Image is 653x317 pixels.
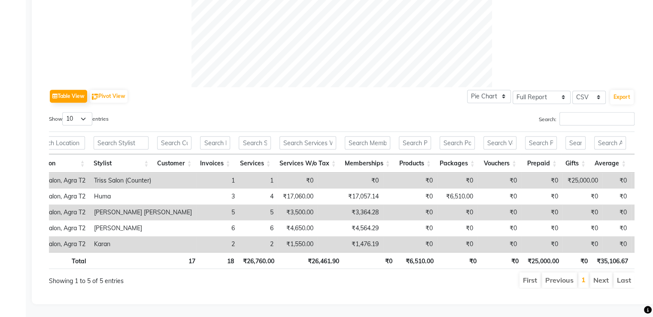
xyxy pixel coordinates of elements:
img: pivot.png [92,94,98,100]
td: Triss Salon, Agra T2 [27,189,90,204]
td: ₹0 [437,204,477,220]
th: ₹0 [343,252,397,269]
td: ₹0 [318,173,383,189]
td: ₹0 [562,204,602,220]
td: ₹17,057.14 [318,189,383,204]
td: ₹3,500.00 [278,204,318,220]
td: Karan [90,236,196,252]
td: ₹0 [602,204,631,220]
td: ₹0 [477,220,521,236]
td: ₹25,000.00 [562,173,602,189]
th: Stylist: activate to sort column ascending [89,154,153,173]
th: ₹26,461.90 [279,252,343,269]
th: Gifts: activate to sort column ascending [561,154,590,173]
th: Products: activate to sort column ascending [395,154,435,173]
div: Showing 1 to 5 of 5 entries [49,271,285,286]
label: Search: [539,112,635,125]
th: ₹35,106.67 [592,252,632,269]
td: Triss Salon, Agra T2 [27,236,90,252]
th: Vouchers: activate to sort column ascending [479,154,521,173]
td: 6 [239,220,278,236]
td: ₹0 [602,236,631,252]
td: ₹0 [383,236,437,252]
th: ₹0 [481,252,522,269]
button: Table View [50,90,87,103]
input: Search Services [239,136,270,149]
th: Packages: activate to sort column ascending [435,154,479,173]
td: ₹0 [521,204,562,220]
button: Export [610,90,634,104]
td: 1 [239,173,278,189]
input: Search Products [399,136,431,149]
td: 3 [196,189,239,204]
td: ₹17,060.00 [278,189,318,204]
td: ₹1,476.19 [318,236,383,252]
td: ₹0 [562,236,602,252]
th: 17 [157,252,200,269]
th: ₹6,510.00 [397,252,437,269]
label: Show entries [49,112,109,125]
td: ₹4,564.29 [318,220,383,236]
th: ₹26,760.00 [238,252,279,269]
td: ₹0 [383,173,437,189]
td: ₹0 [383,220,437,236]
td: 5 [196,204,239,220]
input: Search Location [31,136,85,149]
input: Search Average [594,136,626,149]
td: ₹0 [521,189,562,204]
input: Search Stylist [94,136,149,149]
td: ₹0 [562,189,602,204]
td: 5 [239,204,278,220]
input: Search Memberships [345,136,390,149]
button: Pivot View [90,90,128,103]
td: 1 [196,173,239,189]
td: ₹0 [437,220,477,236]
td: ₹0 [562,220,602,236]
td: ₹6,510.00 [437,189,477,204]
td: 4 [239,189,278,204]
td: ₹0 [521,236,562,252]
td: ₹0 [383,204,437,220]
input: Search Services W/o Tax [279,136,336,149]
input: Search Gifts [565,136,586,149]
th: Memberships: activate to sort column ascending [340,154,395,173]
th: ₹0 [438,252,481,269]
th: 18 [200,252,238,269]
input: Search Customer [157,136,191,149]
td: Huma [90,189,196,204]
td: [PERSON_NAME] [PERSON_NAME] [90,204,196,220]
td: 2 [239,236,278,252]
th: Location: activate to sort column ascending [27,154,89,173]
td: ₹0 [383,189,437,204]
td: ₹0 [477,189,521,204]
th: Prepaid: activate to sort column ascending [521,154,561,173]
th: Total [27,252,91,269]
td: Triss Salon, Agra T2 [27,173,90,189]
th: ₹25,000.00 [522,252,563,269]
td: [PERSON_NAME] [90,220,196,236]
td: Triss Salon (Counter) [90,173,196,189]
td: ₹0 [437,236,477,252]
td: ₹0 [477,204,521,220]
td: ₹0 [521,220,562,236]
input: Search Invoices [200,136,230,149]
td: 2 [196,236,239,252]
td: ₹0 [602,189,631,204]
th: Services W/o Tax: activate to sort column ascending [275,154,340,173]
td: 6 [196,220,239,236]
select: Showentries [62,112,92,125]
input: Search: [559,112,635,125]
th: ₹0 [563,252,592,269]
td: ₹0 [477,236,521,252]
td: ₹3,364.28 [318,204,383,220]
input: Search Vouchers [483,136,516,149]
td: ₹0 [521,173,562,189]
input: Search Prepaid [525,136,557,149]
td: Triss Salon, Agra T2 [27,220,90,236]
td: ₹0 [437,173,477,189]
th: Invoices: activate to sort column ascending [196,154,234,173]
th: Services: activate to sort column ascending [234,154,275,173]
td: ₹0 [602,173,631,189]
th: Average: activate to sort column ascending [590,154,630,173]
td: ₹0 [278,173,318,189]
